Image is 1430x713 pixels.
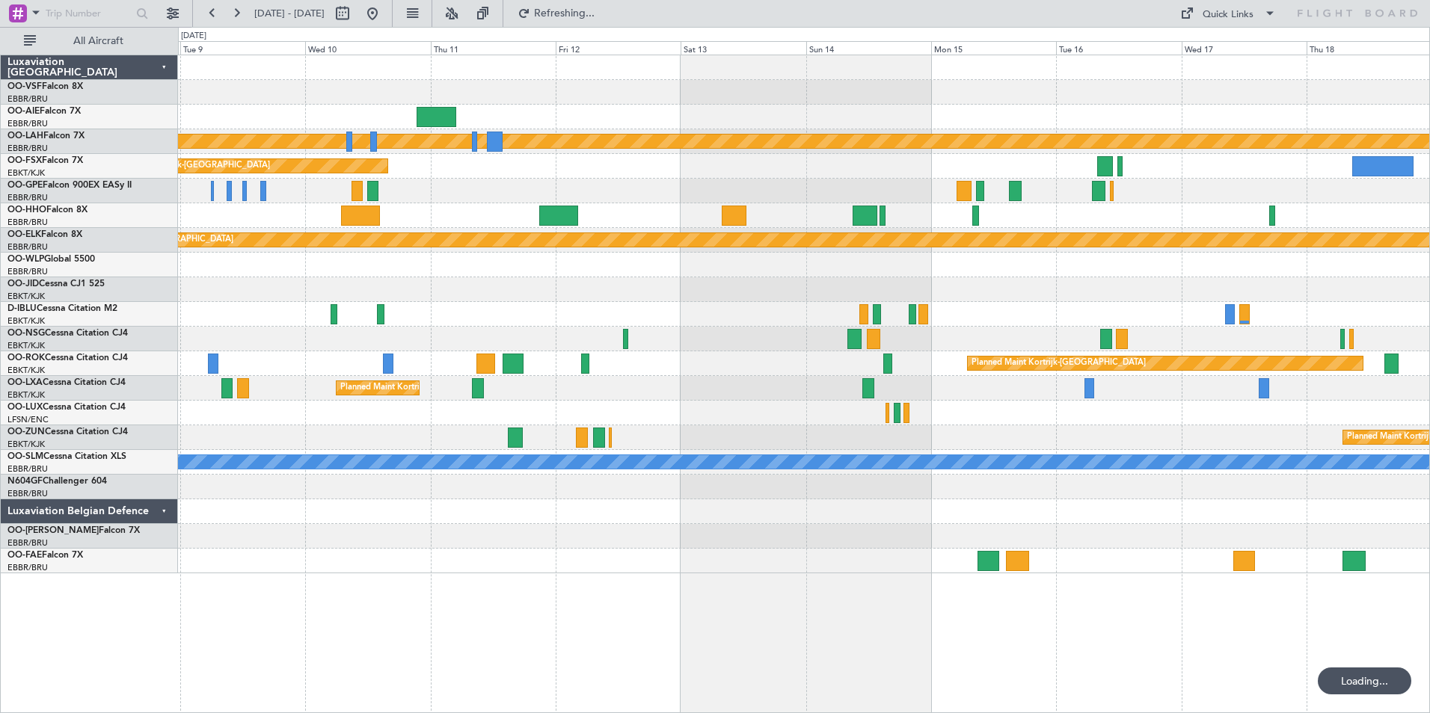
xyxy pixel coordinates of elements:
span: OO-ELK [7,230,41,239]
a: OO-ZUNCessna Citation CJ4 [7,428,128,436]
a: OO-LAHFalcon 7X [7,132,85,141]
div: Fri 12 [556,41,681,55]
div: Planned Maint Kortrijk-[GEOGRAPHIC_DATA] [972,352,1146,374]
input: Trip Number [46,2,132,25]
a: OO-VSFFalcon 8X [7,82,83,91]
span: OO-LUX [7,403,43,412]
div: [DATE] [181,30,206,43]
a: OO-NSGCessna Citation CJ4 [7,329,128,338]
span: OO-[PERSON_NAME] [7,526,99,535]
span: N604GF [7,477,43,486]
span: OO-WLP [7,255,44,264]
a: EBBR/BRU [7,217,48,228]
a: EBBR/BRU [7,118,48,129]
span: OO-NSG [7,329,45,338]
a: EBBR/BRU [7,192,48,203]
span: OO-HHO [7,206,46,214]
span: OO-LXA [7,378,43,387]
a: D-IBLUCessna Citation M2 [7,304,117,313]
a: OO-FSXFalcon 7X [7,156,83,165]
div: Sat 13 [681,41,805,55]
span: OO-SLM [7,452,43,461]
button: Refreshing... [511,1,601,25]
a: EBBR/BRU [7,241,48,253]
a: EBKT/KJK [7,340,45,351]
a: OO-WLPGlobal 5500 [7,255,95,264]
a: N604GFChallenger 604 [7,477,107,486]
span: OO-JID [7,280,39,288]
a: OO-ROKCessna Citation CJ4 [7,354,128,362]
span: OO-ZUN [7,428,45,436]
a: EBBR/BRU [7,488,48,499]
div: Thu 11 [431,41,556,55]
a: EBKT/KJK [7,291,45,302]
span: Refreshing... [533,8,596,19]
div: Wed 17 [1182,41,1307,55]
a: OO-[PERSON_NAME]Falcon 7X [7,526,140,535]
a: EBBR/BRU [7,537,48,549]
span: All Aircraft [39,36,158,46]
a: OO-AIEFalcon 7X [7,107,81,116]
span: OO-VSF [7,82,42,91]
a: OO-JIDCessna CJ1 525 [7,280,105,288]
a: LFSN/ENC [7,414,49,425]
button: Quick Links [1173,1,1283,25]
a: OO-LXACessna Citation CJ4 [7,378,126,387]
div: Quick Links [1203,7,1253,22]
span: OO-FAE [7,551,42,560]
a: OO-GPEFalcon 900EX EASy II [7,181,132,190]
div: Loading... [1318,667,1411,694]
span: [DATE] - [DATE] [254,7,325,20]
a: EBBR/BRU [7,562,48,573]
a: EBBR/BRU [7,266,48,277]
div: Tue 9 [180,41,305,55]
a: EBKT/KJK [7,167,45,179]
a: EBBR/BRU [7,93,48,105]
a: EBBR/BRU [7,463,48,475]
div: Tue 16 [1056,41,1181,55]
a: EBKT/KJK [7,439,45,450]
span: OO-AIE [7,107,40,116]
a: EBKT/KJK [7,315,45,327]
div: Mon 15 [931,41,1056,55]
a: OO-LUXCessna Citation CJ4 [7,403,126,412]
div: Wed 10 [305,41,430,55]
a: OO-HHOFalcon 8X [7,206,88,214]
span: D-IBLU [7,304,37,313]
a: EBKT/KJK [7,365,45,376]
span: OO-ROK [7,354,45,362]
span: OO-LAH [7,132,43,141]
a: OO-FAEFalcon 7X [7,551,83,560]
div: Planned Maint Kortrijk-[GEOGRAPHIC_DATA] [340,377,515,399]
a: OO-ELKFalcon 8X [7,230,82,239]
a: EBBR/BRU [7,143,48,154]
a: OO-SLMCessna Citation XLS [7,452,126,461]
button: All Aircraft [16,29,162,53]
span: OO-FSX [7,156,42,165]
span: OO-GPE [7,181,43,190]
div: Planned Maint Kortrijk-[GEOGRAPHIC_DATA] [96,155,270,177]
a: EBKT/KJK [7,389,45,401]
div: Sun 14 [806,41,931,55]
